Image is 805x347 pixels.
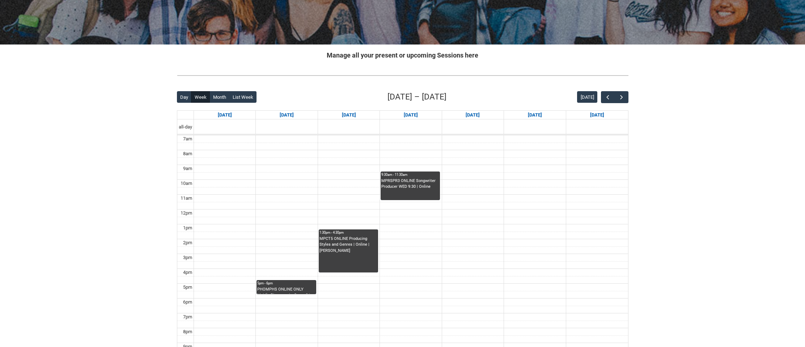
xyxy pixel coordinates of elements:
a: Go to September 16, 2025 [340,111,357,119]
div: 3pm [182,254,194,261]
img: REDU_GREY_LINE [177,72,628,79]
button: Next Week [614,91,628,103]
div: 10am [179,180,194,187]
div: 6pm [182,299,194,306]
button: List Week [229,91,257,103]
div: 5pm [182,284,194,291]
div: PHOMPHS ONLINE ONLY Mobile Photography Stage 3 | Online | [PERSON_NAME] [PERSON_NAME] [257,287,315,294]
span: all-day [177,123,194,131]
div: 8am [182,150,194,157]
div: 7pm [182,313,194,321]
div: 7am [182,135,194,143]
div: 8pm [182,328,194,335]
div: 1:30pm - 4:30pm [319,230,377,235]
button: Day [177,91,192,103]
div: 2pm [182,239,194,246]
h2: Manage all your present or upcoming Sessions here [177,50,628,60]
div: 1pm [182,224,194,232]
div: 4pm [182,269,194,276]
div: 9am [182,165,194,172]
a: Go to September 15, 2025 [278,111,295,119]
div: 9:30am - 11:30am [381,172,439,177]
a: Go to September 20, 2025 [589,111,606,119]
div: MPCT5 ONLINE Producing Styles and Genres | Online | [PERSON_NAME] [319,236,377,254]
button: Previous Week [601,91,615,103]
h2: [DATE] – [DATE] [387,91,446,103]
a: Go to September 18, 2025 [464,111,481,119]
div: MPRSPR3 ONLINE Songwriter Producer WED 9:30 | Online [381,178,439,190]
a: Go to September 14, 2025 [216,111,233,119]
div: 5pm - 6pm [257,281,315,286]
button: Week [191,91,210,103]
button: Month [209,91,229,103]
div: 12pm [179,210,194,217]
button: [DATE] [577,91,597,103]
a: Go to September 17, 2025 [402,111,419,119]
div: 11am [179,195,194,202]
a: Go to September 19, 2025 [526,111,543,119]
